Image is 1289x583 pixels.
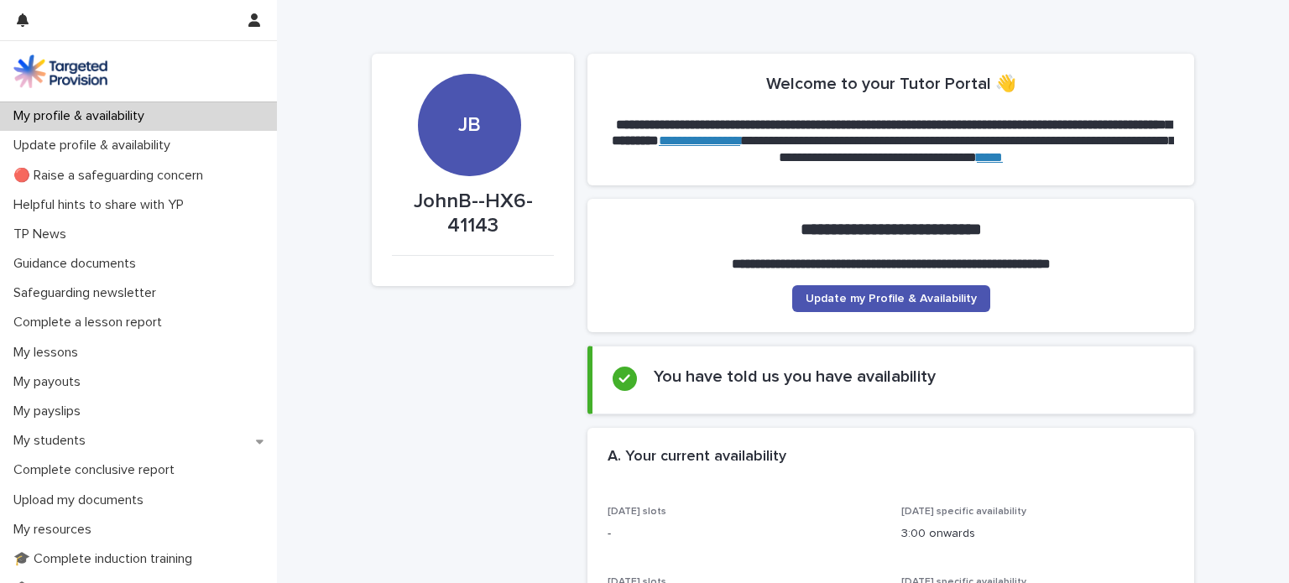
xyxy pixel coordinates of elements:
p: My payouts [7,374,94,390]
p: My resources [7,522,105,538]
h2: You have told us you have availability [654,367,936,387]
p: JohnB--HX6-41143 [392,190,554,238]
p: TP News [7,226,80,242]
p: 🔴 Raise a safeguarding concern [7,168,217,184]
img: M5nRWzHhSzIhMunXDL62 [13,55,107,88]
span: [DATE] specific availability [901,507,1026,517]
p: My lessons [7,345,91,361]
p: Upload my documents [7,492,157,508]
p: Safeguarding newsletter [7,285,170,301]
p: My profile & availability [7,108,158,124]
span: Update my Profile & Availability [806,293,977,305]
div: JB [418,11,520,138]
h2: Welcome to your Tutor Portal 👋 [766,74,1016,94]
p: My payslips [7,403,94,419]
p: 3:00 onwards [901,525,1175,543]
p: Helpful hints to share with YP [7,197,197,213]
p: Complete a lesson report [7,315,175,331]
p: - [608,525,881,543]
p: My students [7,433,99,449]
a: Update my Profile & Availability [792,285,990,312]
p: 🎓 Complete induction training [7,551,206,567]
h2: A. Your current availability [608,448,786,466]
p: Guidance documents [7,256,149,272]
p: Complete conclusive report [7,462,188,478]
p: Update profile & availability [7,138,184,154]
span: [DATE] slots [608,507,666,517]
